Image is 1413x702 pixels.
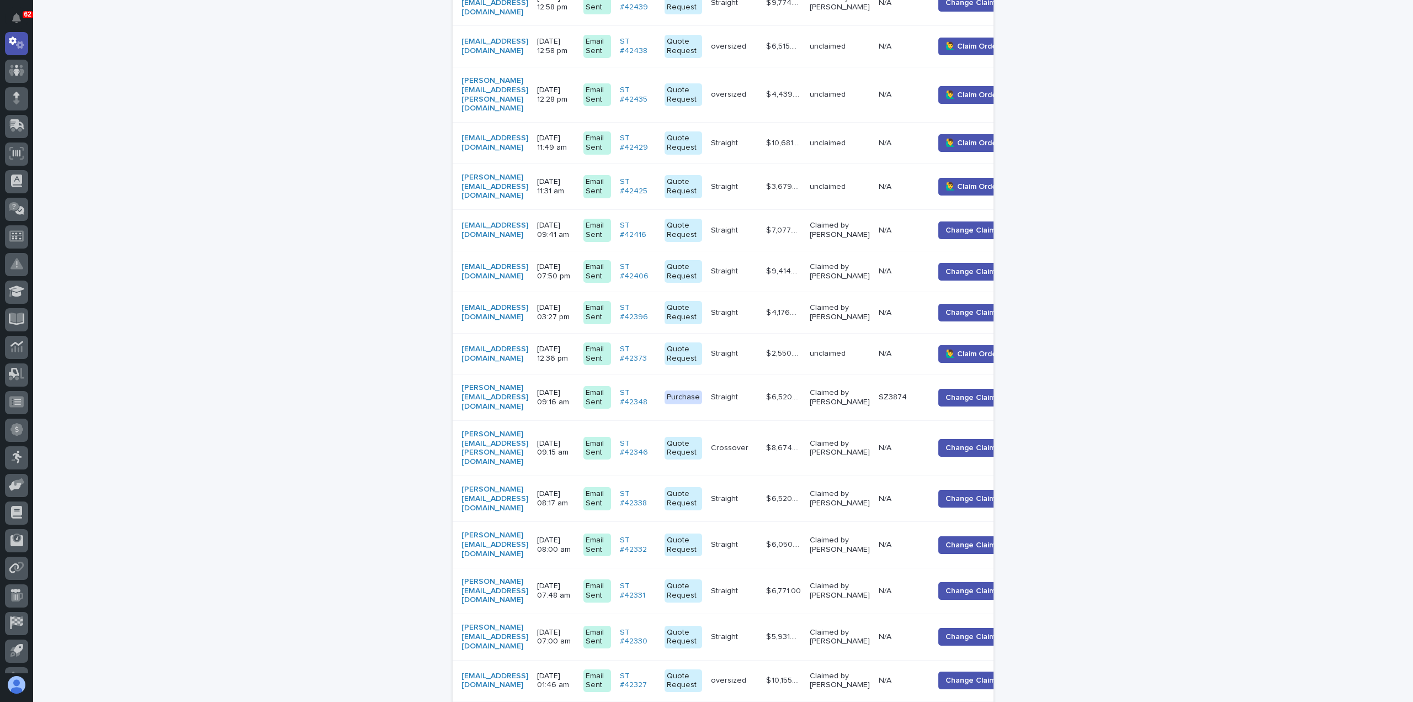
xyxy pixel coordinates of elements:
a: ST #42435 [620,86,656,104]
p: [DATE] 11:31 am [537,177,575,196]
p: Straight [711,584,740,596]
a: [PERSON_NAME][EMAIL_ADDRESS][DOMAIN_NAME] [461,383,528,411]
p: $ 7,077.00 [766,224,803,235]
a: ST #42416 [620,221,656,240]
p: [DATE] 09:15 am [537,439,575,458]
p: [DATE] 01:46 am [537,672,575,690]
p: N/A [879,306,894,318]
a: [PERSON_NAME][EMAIL_ADDRESS][DOMAIN_NAME] [461,623,528,651]
a: ST #42332 [620,536,656,555]
a: [EMAIL_ADDRESS][DOMAIN_NAME] [461,672,528,690]
button: Change Claimer [938,490,1010,508]
p: Crossover [711,441,751,453]
div: Email Sent [583,301,611,324]
p: Claimed by [PERSON_NAME] [810,303,870,322]
div: Notifications62 [14,13,28,31]
p: unclaimed [810,182,870,192]
a: [PERSON_NAME][EMAIL_ADDRESS][DOMAIN_NAME] [461,173,528,200]
p: $ 4,439.00 [766,88,803,99]
a: ST #42429 [620,134,656,152]
a: ST #42338 [620,489,656,508]
p: Straight [711,538,740,550]
p: Claimed by [PERSON_NAME] [810,439,870,458]
div: Quote Request [665,487,702,510]
div: Email Sent [583,342,611,366]
tr: [EMAIL_ADDRESS][DOMAIN_NAME] [DATE] 11:49 amEmail SentST #42429 Quote RequestStraightStraight $ 1... [453,123,1028,164]
p: $ 2,550.00 [766,347,803,358]
span: Change Claimer [945,392,1003,403]
p: $ 6,050.00 [766,538,803,550]
p: N/A [879,136,894,148]
p: $ 3,679.00 [766,180,803,192]
span: Change Claimer [945,307,1003,318]
p: $ 5,931.00 [766,630,803,642]
button: Change Claimer [938,536,1010,554]
div: Email Sent [583,83,611,107]
a: [EMAIL_ADDRESS][DOMAIN_NAME] [461,37,528,56]
p: $ 6,515.00 [766,40,803,51]
p: oversized [711,674,748,685]
button: Change Claimer [938,263,1010,281]
button: Change Claimer [938,628,1010,646]
button: 🙋‍♂️ Claim Order [938,134,1007,152]
p: N/A [879,224,894,235]
div: Quote Request [665,219,702,242]
tr: [PERSON_NAME][EMAIL_ADDRESS][DOMAIN_NAME] [DATE] 07:48 amEmail SentST #42331 Quote RequestStraigh... [453,568,1028,614]
p: [DATE] 09:41 am [537,221,575,240]
p: SZ3874 [879,390,909,402]
p: N/A [879,40,894,51]
div: Quote Request [665,534,702,557]
p: $ 9,414.00 [766,265,803,276]
p: Straight [711,224,740,235]
p: oversized [711,88,748,99]
div: Quote Request [665,626,702,649]
button: Change Claimer [938,221,1010,239]
p: [DATE] 07:48 am [537,582,575,600]
a: ST #42331 [620,582,656,600]
p: $ 4,176.00 [766,306,803,318]
p: Claimed by [PERSON_NAME] [810,262,870,281]
span: Change Claimer [945,585,1003,597]
span: Change Claimer [945,442,1003,453]
p: Claimed by [PERSON_NAME] [810,221,870,240]
div: Email Sent [583,579,611,603]
p: [DATE] 08:00 am [537,536,575,555]
button: Change Claimer [938,389,1010,407]
p: Claimed by [PERSON_NAME] [810,489,870,508]
a: [PERSON_NAME][EMAIL_ADDRESS][PERSON_NAME][DOMAIN_NAME] [461,430,528,467]
button: Change Claimer [938,582,1010,600]
span: Change Claimer [945,493,1003,504]
button: Change Claimer [938,439,1010,457]
span: 🙋‍♂️ Claim Order [945,181,1000,192]
div: Email Sent [583,175,611,198]
div: Email Sent [583,437,611,460]
tr: [EMAIL_ADDRESS][DOMAIN_NAME] [DATE] 09:41 amEmail SentST #42416 Quote RequestStraightStraight $ 7... [453,210,1028,251]
button: 🙋‍♂️ Claim Order [938,38,1007,55]
a: ST #42327 [620,672,656,690]
tr: [PERSON_NAME][EMAIL_ADDRESS][PERSON_NAME][DOMAIN_NAME] [DATE] 12:28 pmEmail SentST #42435 Quote R... [453,67,1028,122]
div: Quote Request [665,342,702,366]
p: Straight [711,390,740,402]
a: [PERSON_NAME][EMAIL_ADDRESS][DOMAIN_NAME] [461,577,528,605]
p: N/A [879,584,894,596]
p: N/A [879,674,894,685]
a: [EMAIL_ADDRESS][DOMAIN_NAME] [461,134,528,152]
p: N/A [879,88,894,99]
span: Change Claimer [945,540,1003,551]
p: N/A [879,180,894,192]
div: Quote Request [665,260,702,283]
tr: [PERSON_NAME][EMAIL_ADDRESS][DOMAIN_NAME] [DATE] 08:17 amEmail SentST #42338 Quote RequestStraigh... [453,476,1028,522]
p: [DATE] 11:49 am [537,134,575,152]
div: Quote Request [665,35,702,58]
p: Claimed by [PERSON_NAME] [810,628,870,647]
p: Straight [711,180,740,192]
p: N/A [879,441,894,453]
a: [PERSON_NAME][EMAIL_ADDRESS][DOMAIN_NAME] [461,531,528,558]
a: ST #42330 [620,628,656,647]
div: Email Sent [583,260,611,283]
div: Email Sent [583,534,611,557]
a: [EMAIL_ADDRESS][DOMAIN_NAME] [461,262,528,281]
tr: [EMAIL_ADDRESS][DOMAIN_NAME] [DATE] 03:27 pmEmail SentST #42396 Quote RequestStraightStraight $ 4... [453,292,1028,334]
span: Change Claimer [945,225,1003,236]
p: N/A [879,630,894,642]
